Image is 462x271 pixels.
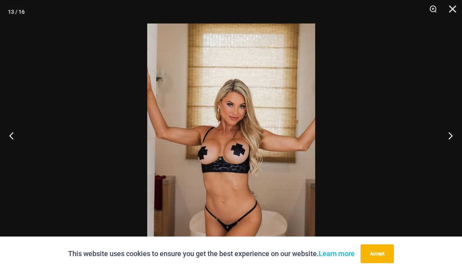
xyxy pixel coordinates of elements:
a: Learn more [319,249,355,258]
div: 13 / 16 [8,6,25,18]
button: Accept [361,244,394,263]
p: This website uses cookies to ensure you get the best experience on our website. [68,248,355,260]
button: Next [433,116,462,155]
